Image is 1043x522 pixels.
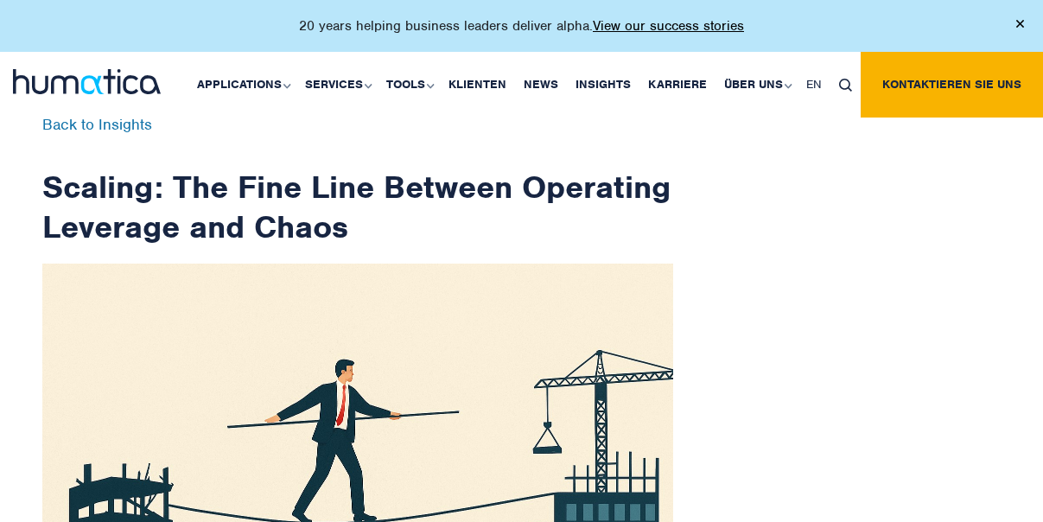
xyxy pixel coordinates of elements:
a: Über uns [715,52,798,118]
a: Tools [378,52,440,118]
a: Kontaktieren Sie uns [861,52,1043,118]
a: Karriere [639,52,715,118]
img: search_icon [839,79,852,92]
p: 20 years helping business leaders deliver alpha. [299,17,744,35]
a: Applications [188,52,296,118]
img: logo [13,69,161,94]
a: News [515,52,567,118]
h1: Scaling: The Fine Line Between Operating Leverage and Chaos [42,118,673,246]
a: Services [296,52,378,118]
span: EN [806,77,822,92]
a: Back to Insights [42,115,152,134]
a: Klienten [440,52,515,118]
a: Insights [567,52,639,118]
a: EN [798,52,830,118]
a: View our success stories [593,17,744,35]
